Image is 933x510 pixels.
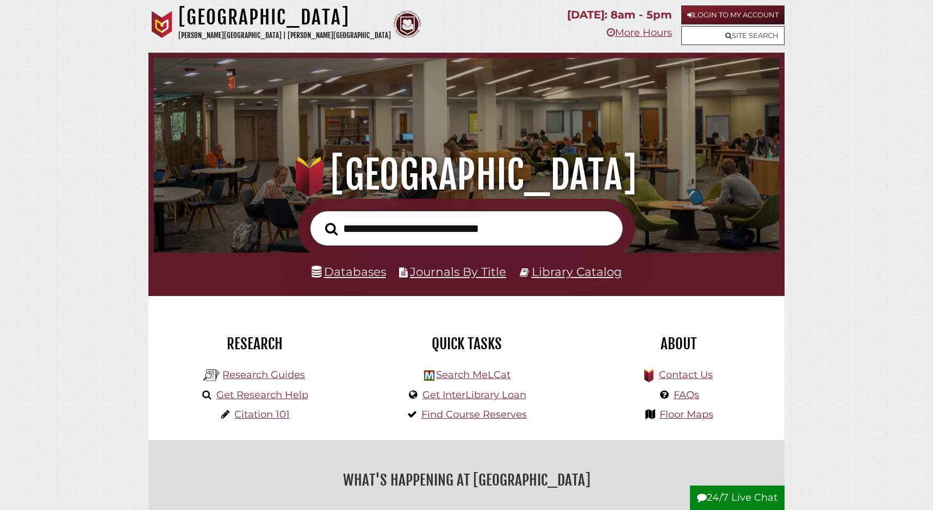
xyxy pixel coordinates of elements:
[421,408,527,420] a: Find Course Reserves
[369,335,564,353] h2: Quick Tasks
[581,335,776,353] h2: About
[178,5,391,29] h1: [GEOGRAPHIC_DATA]
[312,265,386,279] a: Databases
[394,11,421,38] img: Calvin Theological Seminary
[325,222,338,236] i: Search
[320,219,343,239] button: Search
[660,408,713,420] a: Floor Maps
[659,369,713,381] a: Contact Us
[216,389,308,401] a: Get Research Help
[532,265,622,279] a: Library Catalog
[222,369,305,381] a: Research Guides
[157,468,776,493] h2: What's Happening at [GEOGRAPHIC_DATA]
[157,335,352,353] h2: Research
[234,408,290,420] a: Citation 101
[681,26,785,45] a: Site Search
[674,389,699,401] a: FAQs
[148,11,176,38] img: Calvin University
[436,369,511,381] a: Search MeLCat
[424,370,434,381] img: Hekman Library Logo
[410,265,506,279] a: Journals By Title
[422,389,526,401] a: Get InterLibrary Loan
[203,367,220,383] img: Hekman Library Logo
[607,27,672,39] a: More Hours
[168,151,766,199] h1: [GEOGRAPHIC_DATA]
[178,29,391,42] p: [PERSON_NAME][GEOGRAPHIC_DATA] | [PERSON_NAME][GEOGRAPHIC_DATA]
[567,5,672,24] p: [DATE]: 8am - 5pm
[681,5,785,24] a: Login to My Account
